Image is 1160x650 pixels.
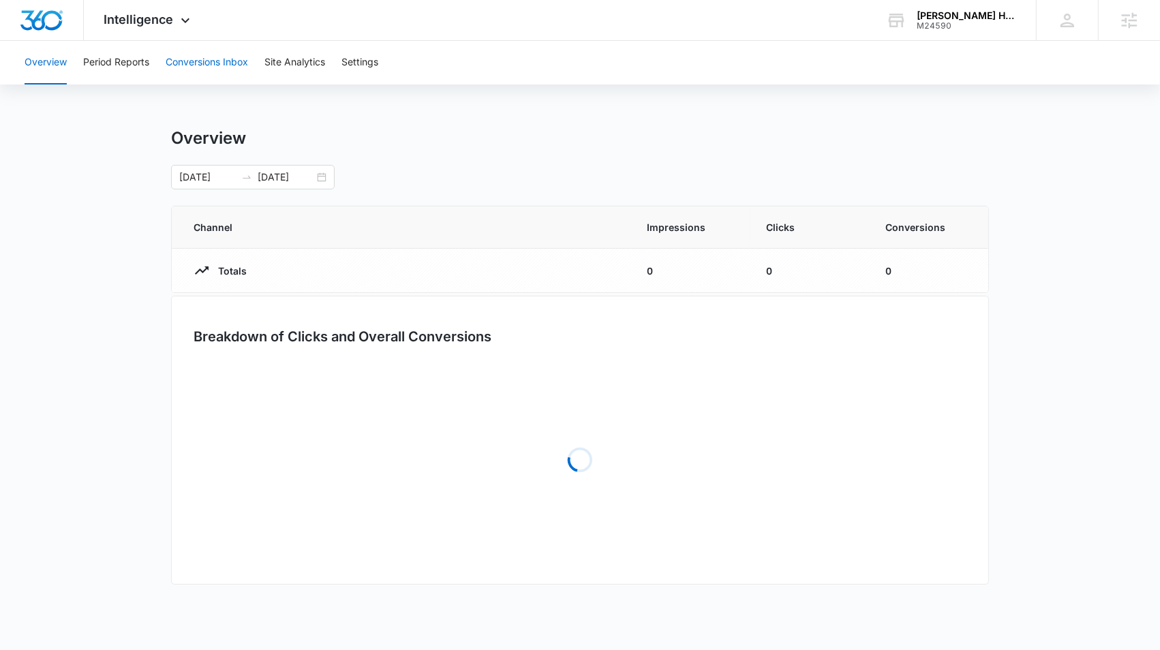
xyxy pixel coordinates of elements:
h1: Overview [171,128,246,149]
span: Impressions [647,220,733,234]
span: to [241,172,252,183]
button: Settings [341,41,378,84]
p: Totals [210,264,247,278]
h3: Breakdown of Clicks and Overall Conversions [194,326,491,347]
button: Site Analytics [264,41,325,84]
input: Start date [179,170,236,185]
button: Period Reports [83,41,149,84]
td: 0 [630,249,750,293]
td: 0 [869,249,988,293]
input: End date [258,170,314,185]
div: account id [917,21,1016,31]
button: Overview [25,41,67,84]
div: account name [917,10,1016,21]
span: Intelligence [104,12,174,27]
span: Channel [194,220,614,234]
button: Conversions Inbox [166,41,248,84]
span: swap-right [241,172,252,183]
span: Conversions [885,220,966,234]
td: 0 [750,249,869,293]
span: Clicks [766,220,853,234]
